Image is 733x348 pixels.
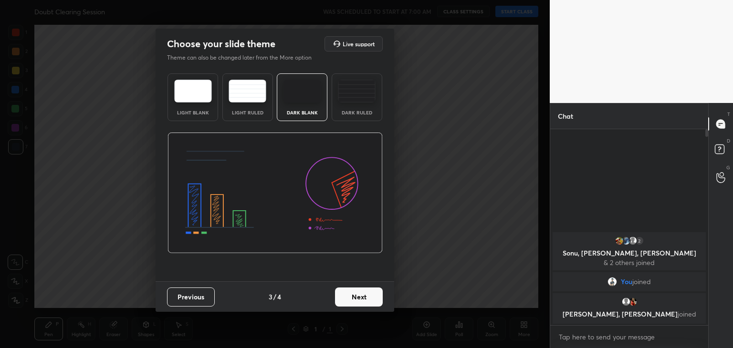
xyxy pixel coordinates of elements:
h2: Choose your slide theme [167,38,275,50]
img: lightTheme.e5ed3b09.svg [174,80,212,102]
h5: Live support [343,41,375,47]
p: Sonu, [PERSON_NAME], [PERSON_NAME] [558,249,700,257]
p: Chat [550,103,581,129]
p: [PERSON_NAME], [PERSON_NAME] [558,310,700,318]
span: joined [678,309,696,318]
img: default.png [621,297,631,307]
img: darkThemeBanner.d06ce4a2.svg [168,133,383,254]
div: Dark Ruled [338,110,376,115]
h4: / [273,292,276,302]
img: lightRuledTheme.5fabf969.svg [229,80,266,102]
p: D [727,137,730,144]
img: 2c5a889676bb4b8baa078f8385d87f74.jpg [621,236,631,246]
p: Theme can also be changed later from the More option [167,53,322,62]
img: e9c240ff75274104827f226b681b4d65.94873631_3 [615,236,624,246]
span: You [621,278,632,286]
img: darkRuledTheme.de295e13.svg [338,80,376,102]
img: 91ee9b6d21d04924b6058f461868569a.jpg [607,277,617,287]
div: Light Blank [174,110,212,115]
p: & 2 others joined [558,259,700,266]
button: Previous [167,287,215,307]
div: Dark Blank [283,110,321,115]
div: Light Ruled [229,110,267,115]
button: Next [335,287,383,307]
h4: 4 [277,292,281,302]
p: G [726,164,730,171]
img: darkTheme.f0cc69e5.svg [283,80,321,102]
span: joined [632,278,651,286]
p: T [727,111,730,118]
img: 7cb505cdf7714003aa9756beab7f5a06.jpg [628,297,638,307]
div: 2 [635,236,644,246]
h4: 3 [269,292,272,302]
img: default.png [628,236,638,246]
div: grid [550,230,708,326]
